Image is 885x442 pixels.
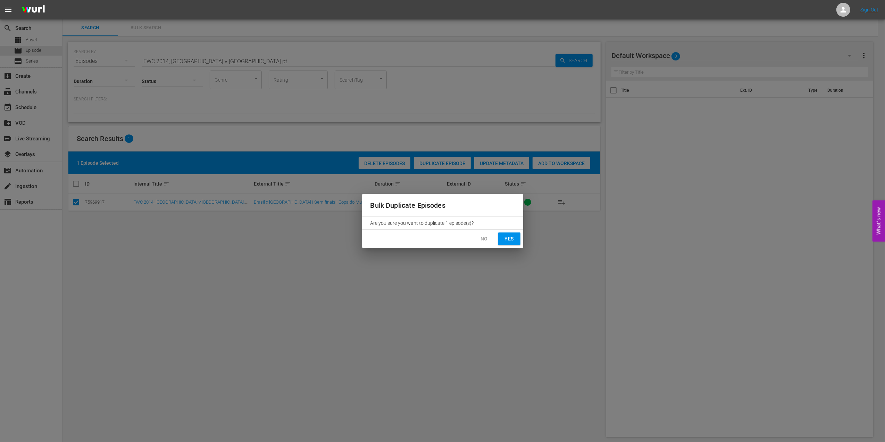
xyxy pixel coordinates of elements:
[17,2,50,18] img: ans4CAIJ8jUAAAAAAAAAAAAAAAAAAAAAAAAgQb4GAAAAAAAAAAAAAAAAAAAAAAAAJMjXAAAAAAAAAAAAAAAAAAAAAAAAgAT5G...
[498,232,520,245] button: Yes
[370,200,515,211] h2: Bulk Duplicate Episodes
[873,200,885,242] button: Open Feedback Widget
[362,217,523,229] div: Are you sure you want to duplicate 1 episode(s)?
[860,7,878,13] a: Sign Out
[473,232,495,245] button: No
[4,6,12,14] span: menu
[479,235,490,243] span: No
[504,235,515,243] span: Yes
